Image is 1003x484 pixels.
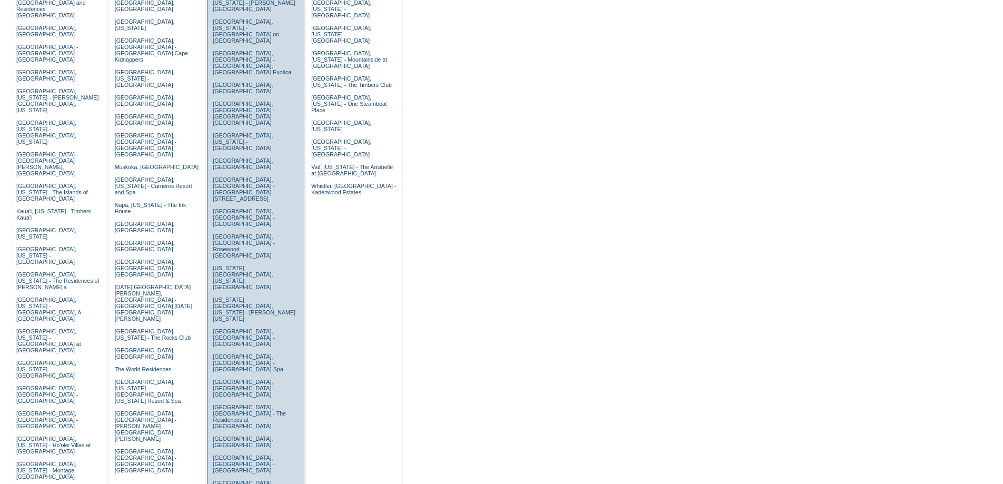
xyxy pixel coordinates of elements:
a: [GEOGRAPHIC_DATA], [US_STATE] - [GEOGRAPHIC_DATA] at [GEOGRAPHIC_DATA] [16,328,81,353]
a: Whistler, [GEOGRAPHIC_DATA] - Kadenwood Estates [311,183,396,195]
a: [GEOGRAPHIC_DATA], [GEOGRAPHIC_DATA] [115,347,175,360]
a: Kaua'i, [US_STATE] - Timbers Kaua'i [16,208,91,221]
a: [DATE][GEOGRAPHIC_DATA][PERSON_NAME], [GEOGRAPHIC_DATA] - [GEOGRAPHIC_DATA] [DATE][GEOGRAPHIC_DAT... [115,284,192,322]
a: [GEOGRAPHIC_DATA], [US_STATE] - [GEOGRAPHIC_DATA] [311,25,371,44]
a: [GEOGRAPHIC_DATA], [GEOGRAPHIC_DATA] - [GEOGRAPHIC_DATA] [16,385,78,404]
a: [GEOGRAPHIC_DATA], [US_STATE] - The Islands of [GEOGRAPHIC_DATA] [16,183,88,202]
a: [GEOGRAPHIC_DATA], [GEOGRAPHIC_DATA] - [GEOGRAPHIC_DATA], [GEOGRAPHIC_DATA] Exotica [213,50,291,75]
a: [GEOGRAPHIC_DATA], [GEOGRAPHIC_DATA] [115,240,175,252]
a: [GEOGRAPHIC_DATA], [GEOGRAPHIC_DATA] - Rosewood [GEOGRAPHIC_DATA] [213,233,274,259]
a: [GEOGRAPHIC_DATA], [US_STATE] [311,120,371,132]
a: [GEOGRAPHIC_DATA], [US_STATE] - Montage [GEOGRAPHIC_DATA] [16,461,76,480]
a: [GEOGRAPHIC_DATA], [GEOGRAPHIC_DATA] - [GEOGRAPHIC_DATA] [16,410,78,429]
a: [GEOGRAPHIC_DATA], [US_STATE] - Carneros Resort and Spa [115,176,192,195]
a: [GEOGRAPHIC_DATA] - [GEOGRAPHIC_DATA][PERSON_NAME], [GEOGRAPHIC_DATA] [16,151,78,176]
a: [GEOGRAPHIC_DATA], [US_STATE] - The Timbers Club [311,75,392,88]
a: [GEOGRAPHIC_DATA], [GEOGRAPHIC_DATA] - [PERSON_NAME][GEOGRAPHIC_DATA][PERSON_NAME] [115,410,176,442]
a: [GEOGRAPHIC_DATA], [GEOGRAPHIC_DATA] - [GEOGRAPHIC_DATA] [213,455,274,473]
a: [GEOGRAPHIC_DATA], [GEOGRAPHIC_DATA] - [GEOGRAPHIC_DATA] [GEOGRAPHIC_DATA] [213,101,274,126]
a: [US_STATE][GEOGRAPHIC_DATA], [US_STATE] - [PERSON_NAME] [US_STATE] [213,297,295,322]
a: [GEOGRAPHIC_DATA], [US_STATE] - [GEOGRAPHIC_DATA], [US_STATE] [16,120,76,145]
a: [GEOGRAPHIC_DATA], [US_STATE] - [GEOGRAPHIC_DATA], A [GEOGRAPHIC_DATA] [16,297,81,322]
a: [GEOGRAPHIC_DATA], [GEOGRAPHIC_DATA] [16,69,76,82]
a: [GEOGRAPHIC_DATA], [GEOGRAPHIC_DATA] [213,82,273,94]
a: [GEOGRAPHIC_DATA], [GEOGRAPHIC_DATA] - [GEOGRAPHIC_DATA] [GEOGRAPHIC_DATA] [115,448,176,473]
a: [GEOGRAPHIC_DATA], [US_STATE] [16,227,76,240]
a: [GEOGRAPHIC_DATA], [US_STATE] - [GEOGRAPHIC_DATA] [213,132,273,151]
a: [GEOGRAPHIC_DATA], [GEOGRAPHIC_DATA] - The Residences at [GEOGRAPHIC_DATA] [213,404,286,429]
a: Vail, [US_STATE] - The Arrabelle at [GEOGRAPHIC_DATA] [311,164,393,176]
a: [GEOGRAPHIC_DATA], [US_STATE] - [GEOGRAPHIC_DATA] [16,360,76,379]
a: [GEOGRAPHIC_DATA], [US_STATE] - The Residences of [PERSON_NAME]'a [16,271,100,290]
a: [GEOGRAPHIC_DATA], [GEOGRAPHIC_DATA] - [GEOGRAPHIC_DATA] [213,208,274,227]
a: [GEOGRAPHIC_DATA], [GEOGRAPHIC_DATA] [213,436,273,448]
a: [GEOGRAPHIC_DATA], [GEOGRAPHIC_DATA] [115,221,175,233]
a: [GEOGRAPHIC_DATA], [US_STATE] - [GEOGRAPHIC_DATA] [US_STATE] Resort & Spa [115,379,181,404]
a: [GEOGRAPHIC_DATA], [GEOGRAPHIC_DATA] - [GEOGRAPHIC_DATA][STREET_ADDRESS] [213,176,274,202]
a: [GEOGRAPHIC_DATA], [US_STATE] - [GEOGRAPHIC_DATA] [311,139,371,157]
a: Napa, [US_STATE] - The Ink House [115,202,186,214]
a: [GEOGRAPHIC_DATA], [US_STATE] - Ho'olei Villas at [GEOGRAPHIC_DATA] [16,436,91,455]
a: [GEOGRAPHIC_DATA], [US_STATE] - One Steamboat Place [311,94,387,113]
a: The World Residences [115,366,172,372]
a: [GEOGRAPHIC_DATA], [US_STATE] - [GEOGRAPHIC_DATA] [115,69,175,88]
a: [GEOGRAPHIC_DATA], [GEOGRAPHIC_DATA] [213,157,273,170]
a: [GEOGRAPHIC_DATA], [GEOGRAPHIC_DATA] [16,25,76,37]
a: [GEOGRAPHIC_DATA], [GEOGRAPHIC_DATA] [115,94,175,107]
a: [GEOGRAPHIC_DATA], [GEOGRAPHIC_DATA] - [GEOGRAPHIC_DATA] [115,259,176,278]
a: [GEOGRAPHIC_DATA], [US_STATE] - The Rocks Club [115,328,191,341]
a: [GEOGRAPHIC_DATA], [US_STATE] - [GEOGRAPHIC_DATA] on [GEOGRAPHIC_DATA] [213,18,279,44]
a: [US_STATE][GEOGRAPHIC_DATA], [US_STATE][GEOGRAPHIC_DATA] [213,265,273,290]
a: [GEOGRAPHIC_DATA], [US_STATE] - [PERSON_NAME][GEOGRAPHIC_DATA], [US_STATE] [16,88,99,113]
a: [GEOGRAPHIC_DATA], [GEOGRAPHIC_DATA] - [GEOGRAPHIC_DATA] Cape Kidnappers [115,37,188,63]
a: [GEOGRAPHIC_DATA], [GEOGRAPHIC_DATA] - [GEOGRAPHIC_DATA] [213,379,274,398]
a: [GEOGRAPHIC_DATA], [GEOGRAPHIC_DATA] - [GEOGRAPHIC_DATA] [GEOGRAPHIC_DATA] [115,132,176,157]
a: [GEOGRAPHIC_DATA] - [GEOGRAPHIC_DATA] - [GEOGRAPHIC_DATA] [16,44,78,63]
a: [GEOGRAPHIC_DATA], [US_STATE] [115,18,175,31]
a: [GEOGRAPHIC_DATA], [US_STATE] - Mountainside at [GEOGRAPHIC_DATA] [311,50,387,69]
a: [GEOGRAPHIC_DATA], [US_STATE] - [GEOGRAPHIC_DATA] [16,246,76,265]
a: [GEOGRAPHIC_DATA], [GEOGRAPHIC_DATA] - [GEOGRAPHIC_DATA] [213,328,274,347]
a: Muskoka, [GEOGRAPHIC_DATA] [115,164,198,170]
a: [GEOGRAPHIC_DATA], [GEOGRAPHIC_DATA] [115,113,175,126]
a: [GEOGRAPHIC_DATA], [GEOGRAPHIC_DATA] - [GEOGRAPHIC_DATA]-Spa [213,353,283,372]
